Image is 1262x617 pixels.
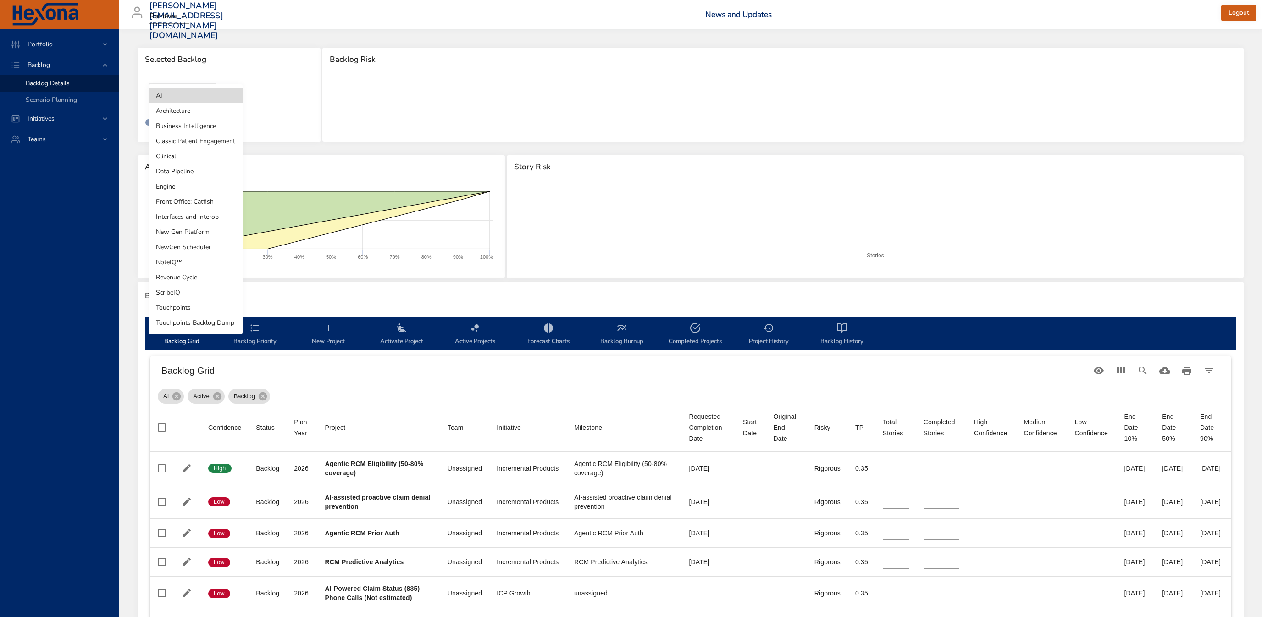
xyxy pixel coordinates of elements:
[149,224,243,239] li: New Gen Platform
[149,255,243,270] li: NoteIQ™
[149,239,243,255] li: NewGen Scheduler
[149,315,243,330] li: Touchpoints Backlog Dump
[149,164,243,179] li: Data Pipeline
[149,285,243,300] li: ScribeIQ
[149,179,243,194] li: Engine
[149,133,243,149] li: Classic Patient Engagement
[149,209,243,224] li: Interfaces and Interop
[149,194,243,209] li: Front Office: Catfish
[149,149,243,164] li: Clinical
[149,88,243,103] li: AI
[149,300,243,315] li: Touchpoints
[149,103,243,118] li: Architecture
[149,270,243,285] li: Revenue Cycle
[149,118,243,133] li: Business Intelligence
